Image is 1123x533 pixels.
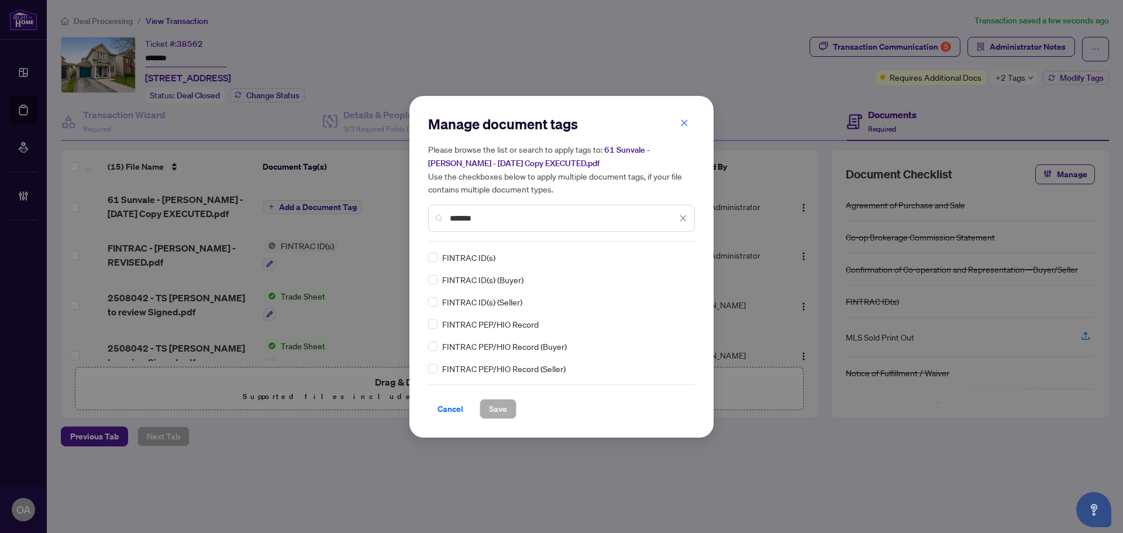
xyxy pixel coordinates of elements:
[442,273,523,286] span: FINTRAC ID(s) (Buyer)
[442,318,539,331] span: FINTRAC PEP/HIO Record
[428,145,650,169] span: 61 Sunvale - [PERSON_NAME] - [DATE] Copy EXECUTED.pdf
[442,340,567,353] span: FINTRAC PEP/HIO Record (Buyer)
[1076,492,1111,527] button: Open asap
[442,295,522,308] span: FINTRAC ID(s) (Seller)
[480,399,516,419] button: Save
[428,399,473,419] button: Cancel
[442,362,566,375] span: FINTRAC PEP/HIO Record (Seller)
[680,119,688,127] span: close
[442,251,495,264] span: FINTRAC ID(s)
[428,115,695,133] h2: Manage document tags
[679,214,687,222] span: close
[438,400,463,418] span: Cancel
[428,143,695,195] h5: Please browse the list or search to apply tags to: Use the checkboxes below to apply multiple doc...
